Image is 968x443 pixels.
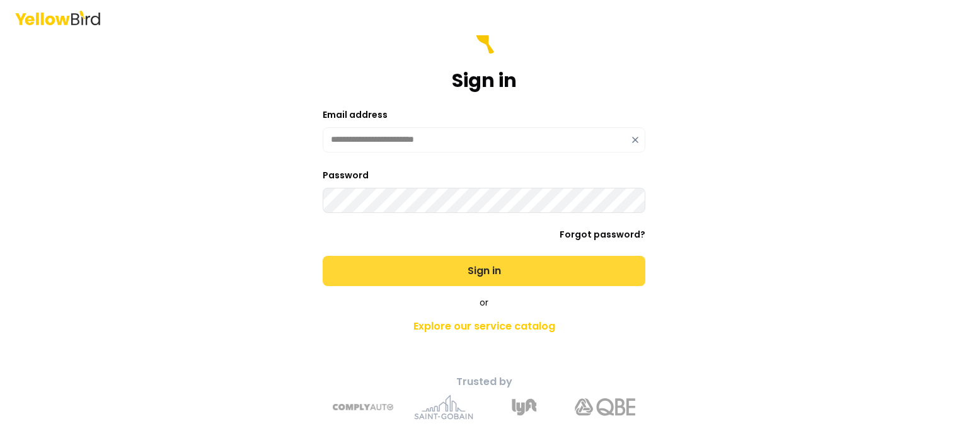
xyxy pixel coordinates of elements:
[262,314,706,339] a: Explore our service catalog
[323,108,388,121] label: Email address
[480,296,488,309] span: or
[262,374,706,389] p: Trusted by
[452,69,517,92] h1: Sign in
[323,169,369,181] label: Password
[323,256,645,286] button: Sign in
[560,228,645,241] a: Forgot password?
